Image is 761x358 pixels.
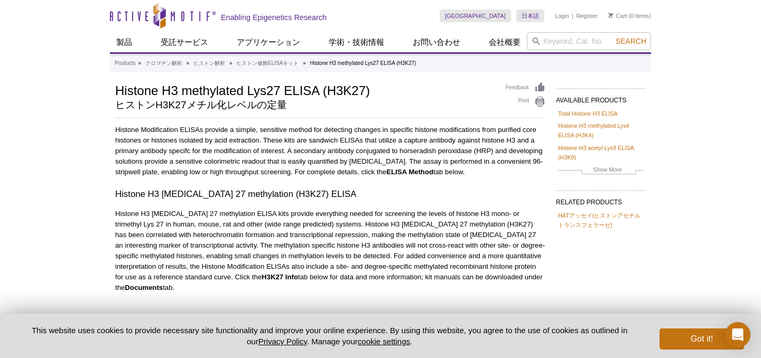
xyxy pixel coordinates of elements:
[516,10,544,22] a: 日本語
[229,60,233,66] li: »
[725,322,750,347] div: Open Intercom Messenger
[558,109,618,118] a: Total Histone H3 ELISA
[608,13,613,18] img: Your Cart
[558,121,644,140] a: Histone H3 methylated Lys4 ELISA (H3K4)
[358,337,410,346] button: cookie settings
[608,12,627,20] a: Cart
[310,60,416,66] li: Histone H3 methylated Lys27 ELISA (H3K27)
[115,59,135,68] a: Products
[187,60,190,66] li: »
[221,13,327,22] h2: Enabling Epigenetics Research
[115,125,545,177] p: Histone Modification ELISAs provide a simple, sensitive method for detecting changes in specific ...
[555,12,569,20] a: Login
[115,82,495,98] h1: Histone H3 methylated Lys27 ELISA (H3K27)
[556,190,646,209] h2: RELATED PRODUCTS
[145,59,182,68] a: クロマチン解析
[440,10,511,22] a: [GEOGRAPHIC_DATA]
[506,96,545,108] a: Print
[612,36,649,46] button: Search
[572,10,573,22] li: |
[616,37,646,45] span: Search
[527,32,651,50] input: Keyword, Cat. No.
[482,32,527,52] a: 会社概要
[576,12,598,20] a: Register
[125,284,163,291] strong: Documents
[558,143,644,162] a: Histone H3 acetyl Lys9 ELISA (H3K9)
[406,32,467,52] a: お問い合わせ
[115,100,495,110] h2: ヒストンH3K27メチル化レベルの定量
[660,328,744,350] button: Got it!
[17,325,642,347] p: This website uses cookies to provide necessary site functionality and improve your online experie...
[506,82,545,93] a: Feedback
[193,59,225,68] a: ヒストン解析
[558,165,644,177] a: Show More
[386,168,433,176] strong: ELISA Method
[138,60,141,66] li: »
[115,209,545,293] p: Histone H3 [MEDICAL_DATA] 27 methylation ELISA kits provide everything needed for screening the l...
[556,88,646,107] h2: AVAILABLE PRODUCTS
[608,10,651,22] li: (0 items)
[154,32,215,52] a: 受託サービス
[230,32,307,52] a: アプリケーション
[262,273,298,281] strong: H3K27 Info
[115,188,545,201] h3: Histone H3 [MEDICAL_DATA] 27 methylation (H3K27) ELISA
[303,60,306,66] li: »
[258,337,307,346] a: Privacy Policy
[322,32,391,52] a: 学術・技術情報
[558,211,644,230] a: HATアッセイ(ヒストンアセチルトランスフェラーゼ)
[110,32,138,52] a: 製品
[236,59,299,68] a: ヒストン修飾ELISAキット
